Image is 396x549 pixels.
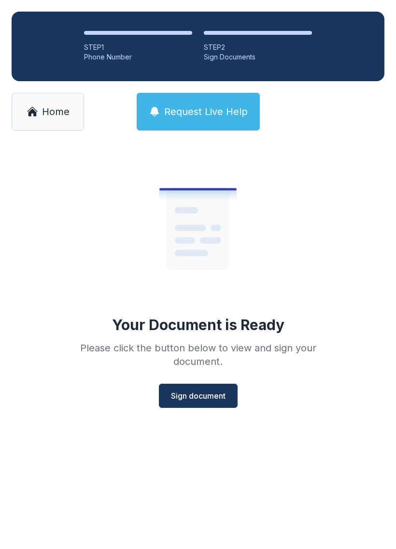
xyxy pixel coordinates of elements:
span: Sign document [171,390,226,402]
span: Request Live Help [164,105,248,118]
div: Please click the button below to view and sign your document. [59,341,337,368]
div: STEP 1 [84,43,192,52]
div: Phone Number [84,52,192,62]
div: STEP 2 [204,43,312,52]
span: Home [42,105,70,118]
div: Your Document is Ready [112,316,284,333]
div: Sign Documents [204,52,312,62]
